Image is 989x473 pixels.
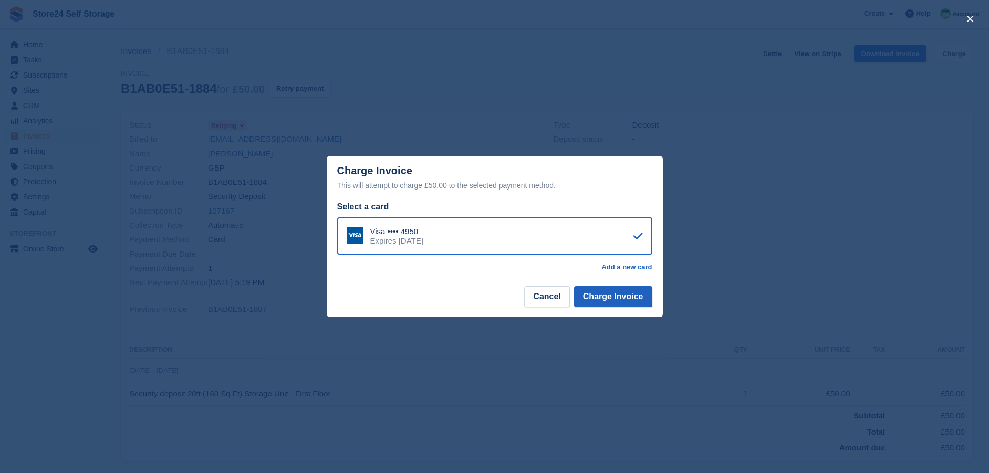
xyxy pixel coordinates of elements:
[370,227,423,236] div: Visa •••• 4950
[524,286,569,307] button: Cancel
[337,179,652,192] div: This will attempt to charge £50.00 to the selected payment method.
[337,201,652,213] div: Select a card
[601,263,652,271] a: Add a new card
[337,165,652,192] div: Charge Invoice
[370,236,423,246] div: Expires [DATE]
[962,10,978,27] button: close
[574,286,652,307] button: Charge Invoice
[347,227,363,244] img: Visa Logo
